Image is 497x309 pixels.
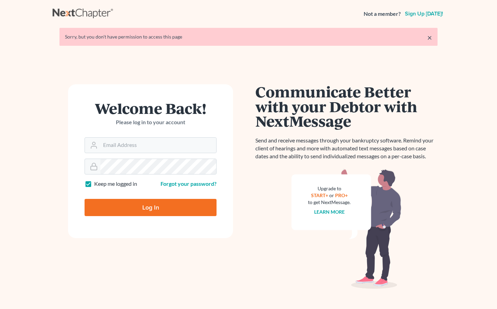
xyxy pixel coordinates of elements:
div: Sorry, but you don't have permission to access this page [65,33,432,40]
span: or [329,192,334,198]
h1: Communicate Better with your Debtor with NextMessage [255,84,438,128]
input: Log In [85,199,217,216]
img: nextmessage_bg-59042aed3d76b12b5cd301f8e5b87938c9018125f34e5fa2b7a6b67550977c72.svg [291,169,401,289]
strong: Not a member? [364,10,401,18]
label: Keep me logged in [94,180,137,188]
h1: Welcome Back! [85,101,217,116]
a: START+ [311,192,328,198]
a: PRO+ [335,192,348,198]
a: Sign up [DATE]! [404,11,444,17]
input: Email Address [100,138,216,153]
div: to get NextMessage. [308,199,351,206]
a: Learn more [314,209,345,215]
div: Upgrade to [308,185,351,192]
p: Please log in to your account [85,118,217,126]
p: Send and receive messages through your bankruptcy software. Remind your client of hearings and mo... [255,137,438,160]
a: × [427,33,432,42]
a: Forgot your password? [161,180,217,187]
